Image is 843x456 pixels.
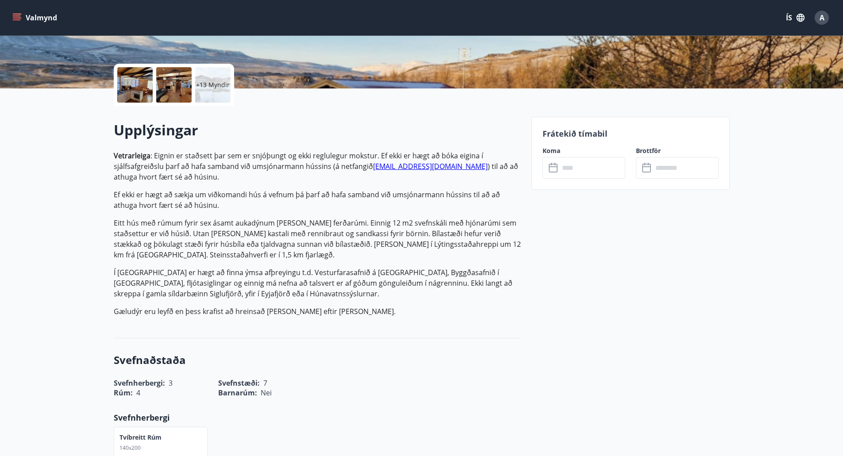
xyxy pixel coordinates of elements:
label: Koma [543,146,625,155]
h2: Upplýsingar [114,120,521,140]
p: Í [GEOGRAPHIC_DATA] er hægt að finna ýmsa afþreyingu t.d. Vesturfarasafnið á [GEOGRAPHIC_DATA], B... [114,267,521,299]
span: A [820,13,824,23]
button: A [811,7,832,28]
button: menu [11,10,61,26]
span: 140x200 [119,444,141,452]
p: Gæludýr eru leyfð en þess krafist að hreinsað [PERSON_NAME] eftir [PERSON_NAME]. [114,306,521,317]
label: Brottför [636,146,719,155]
a: [EMAIL_ADDRESS][DOMAIN_NAME] [373,161,488,171]
button: ÍS [781,10,809,26]
h3: Svefnaðstaða [114,353,521,368]
p: Eitt hús með rúmum fyrir sex ásamt aukadýnum [PERSON_NAME] ferðarúmi. Einnig 12 m2 svefnskáli með... [114,218,521,260]
span: Barnarúm : [218,388,257,398]
p: Ef ekki er hægt að sækja um viðkomandi hús á vefnum þá þarf að hafa samband við umsjónarmann húss... [114,189,521,211]
strong: Vetrarleiga [114,151,150,161]
span: Nei [261,388,272,398]
p: +13 Myndir [196,80,230,89]
p: : Eignin er staðsett þar sem er snjóþungt og ekki reglulegur mokstur. Ef ekki er hægt að bóka eig... [114,150,521,182]
span: 4 [136,388,140,398]
p: Svefnherbergi [114,412,521,423]
p: Frátekið tímabil [543,128,719,139]
span: Rúm : [114,388,133,398]
p: Tvíbreitt rúm [119,433,162,442]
